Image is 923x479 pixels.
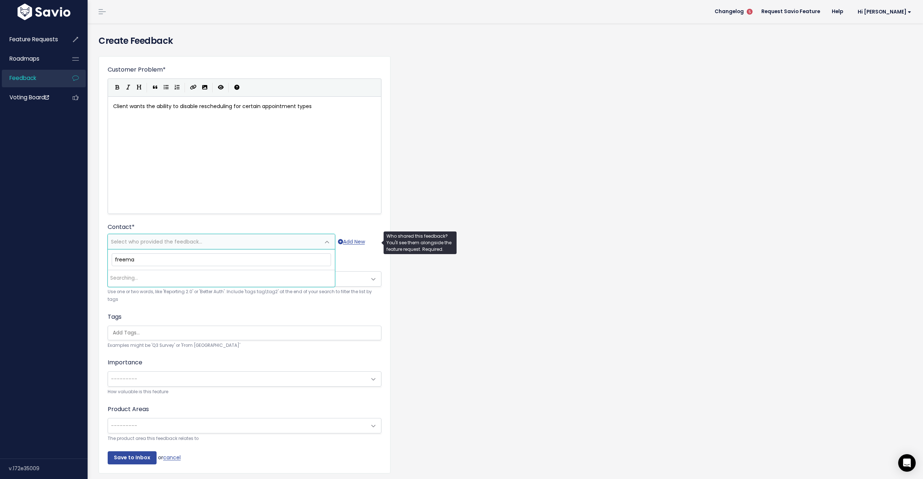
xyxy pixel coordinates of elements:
small: Use one or two words, like 'Reporting 2.0' or 'Better Auth'. Include 'tags:tag1,tag2' at the end ... [108,288,381,304]
button: Quote [150,82,161,93]
small: How valuable is this feature [108,388,381,396]
span: 5 [747,9,753,15]
span: Feature Requests [9,35,58,43]
span: Searching… [110,275,138,281]
div: Open Intercom Messenger [898,454,916,472]
div: Who shared this feedback? You'll see them alongside the feature request. Required. [384,231,457,254]
span: --------- [111,422,137,429]
input: Save to Inbox [108,451,157,464]
label: Importance [108,358,142,367]
button: Generic List [161,82,172,93]
a: cancel [163,454,181,461]
span: Select who provided the feedback... [111,238,202,245]
a: Help [826,6,849,17]
label: Contact [108,223,135,231]
a: Voting Board [2,89,61,106]
label: Customer Problem [108,65,166,74]
input: Add Tags... [110,329,383,337]
span: Feedback [9,74,36,82]
span: Client wants the ability to disable rescheduling for certain appointment types [113,103,312,110]
div: v.172e35009 [9,459,88,478]
a: Add New [338,237,365,246]
a: Request Savio Feature [755,6,826,17]
span: --------- [111,375,137,383]
button: Toggle Preview [215,82,226,93]
button: Heading [134,82,145,93]
button: Italic [123,82,134,93]
a: Roadmaps [2,50,61,67]
button: Bold [112,82,123,93]
button: Numbered List [172,82,182,93]
a: Hi [PERSON_NAME] [849,6,917,18]
a: Feedback [2,70,61,87]
span: Hi [PERSON_NAME] [858,9,911,15]
span: Voting Board [9,93,49,101]
label: Product Areas [108,405,149,414]
button: Import an image [199,82,210,93]
i: | [212,83,213,92]
img: logo-white.9d6f32f41409.svg [16,4,72,20]
small: Examples might be 'Q3 Survey' or 'From [GEOGRAPHIC_DATA]' [108,342,381,349]
small: The product area this feedback relates to [108,435,381,442]
span: Roadmaps [9,55,39,62]
h4: Create Feedback [99,34,912,47]
label: Tags [108,313,122,321]
a: Feature Requests [2,31,61,48]
button: Create Link [188,82,199,93]
form: or [108,65,381,464]
button: Markdown Guide [231,82,242,93]
span: Changelog [715,9,744,14]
